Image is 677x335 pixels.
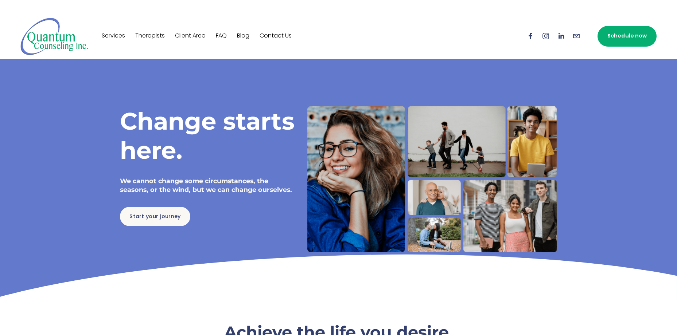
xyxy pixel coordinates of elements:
h4: We cannot change some circumstances, the seasons, or the wind, but we can change ourselves. [120,177,295,194]
h1: Change starts here. [120,106,295,165]
a: info@quantumcounselinginc.com [572,32,580,40]
a: Start your journey [120,207,191,226]
a: Blog [237,30,249,42]
a: FAQ [216,30,227,42]
a: Instagram [542,32,550,40]
img: Quantum Counseling Inc. | Change starts here. [20,17,89,55]
a: LinkedIn [557,32,565,40]
a: Client Area [175,30,206,42]
a: Services [102,30,125,42]
a: Schedule now [598,26,657,47]
a: Contact Us [260,30,292,42]
a: Therapists [135,30,165,42]
a: Facebook [526,32,534,40]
